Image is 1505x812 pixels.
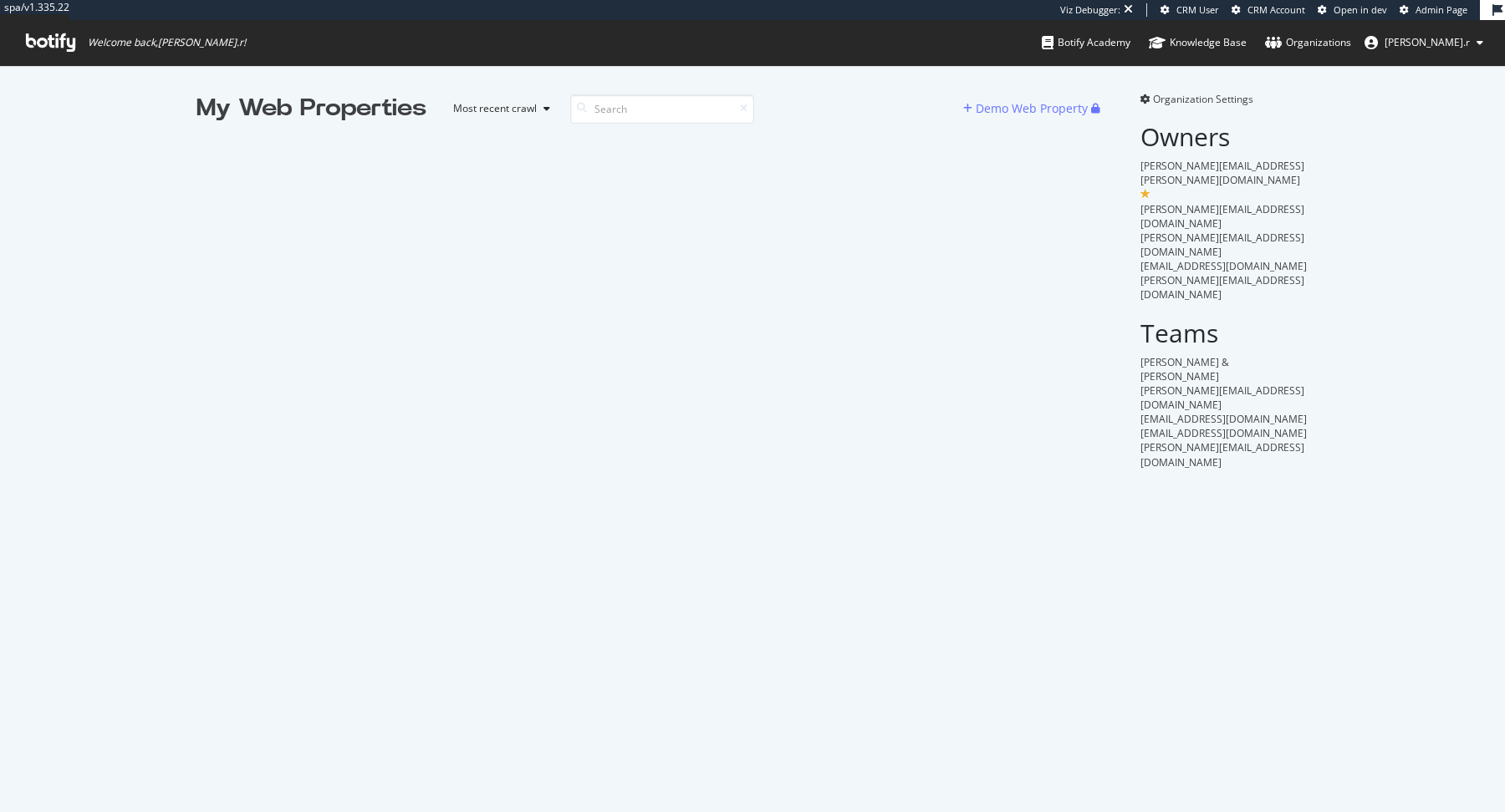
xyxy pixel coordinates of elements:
[1140,202,1304,231] span: [PERSON_NAME][EMAIL_ADDRESS][DOMAIN_NAME]
[440,95,557,122] button: Most recent crawl
[1161,3,1219,17] a: CRM User
[1140,273,1304,302] span: [PERSON_NAME][EMAIL_ADDRESS][DOMAIN_NAME]
[1140,259,1307,273] span: [EMAIL_ADDRESS][DOMAIN_NAME]
[1140,383,1304,412] span: [PERSON_NAME][EMAIL_ADDRESS][DOMAIN_NAME]
[1060,3,1120,17] div: Viz Debugger:
[963,101,1091,115] a: Demo Web Property
[1140,412,1307,426] span: [EMAIL_ADDRESS][DOMAIN_NAME]
[1265,34,1351,51] div: Organizations
[570,94,754,124] input: Search
[1385,35,1470,49] span: arthur.r
[1140,159,1304,187] span: [PERSON_NAME][EMAIL_ADDRESS][PERSON_NAME][DOMAIN_NAME]
[1247,3,1305,16] span: CRM Account
[1149,20,1247,65] a: Knowledge Base
[1140,319,1309,347] h2: Teams
[1153,92,1253,106] span: Organization Settings
[1351,29,1497,56] button: [PERSON_NAME].r
[1140,123,1309,150] h2: Owners
[1042,34,1130,51] div: Botify Academy
[1416,3,1467,16] span: Admin Page
[453,104,537,114] div: Most recent crawl
[963,95,1091,122] button: Demo Web Property
[1140,426,1307,440] span: [EMAIL_ADDRESS][DOMAIN_NAME]
[196,92,426,125] div: My Web Properties
[1140,440,1304,469] span: [PERSON_NAME][EMAIL_ADDRESS][DOMAIN_NAME]
[1232,3,1305,17] a: CRM Account
[88,36,246,49] span: Welcome back, [PERSON_NAME].r !
[1318,3,1387,17] a: Open in dev
[1334,3,1387,16] span: Open in dev
[1140,231,1304,259] span: [PERSON_NAME][EMAIL_ADDRESS][DOMAIN_NAME]
[1140,355,1309,383] div: [PERSON_NAME] & [PERSON_NAME]
[1400,3,1467,17] a: Admin Page
[1176,3,1219,16] span: CRM User
[1265,20,1351,65] a: Organizations
[1042,20,1130,65] a: Botify Academy
[976,100,1088,117] div: Demo Web Property
[1149,34,1247,51] div: Knowledge Base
